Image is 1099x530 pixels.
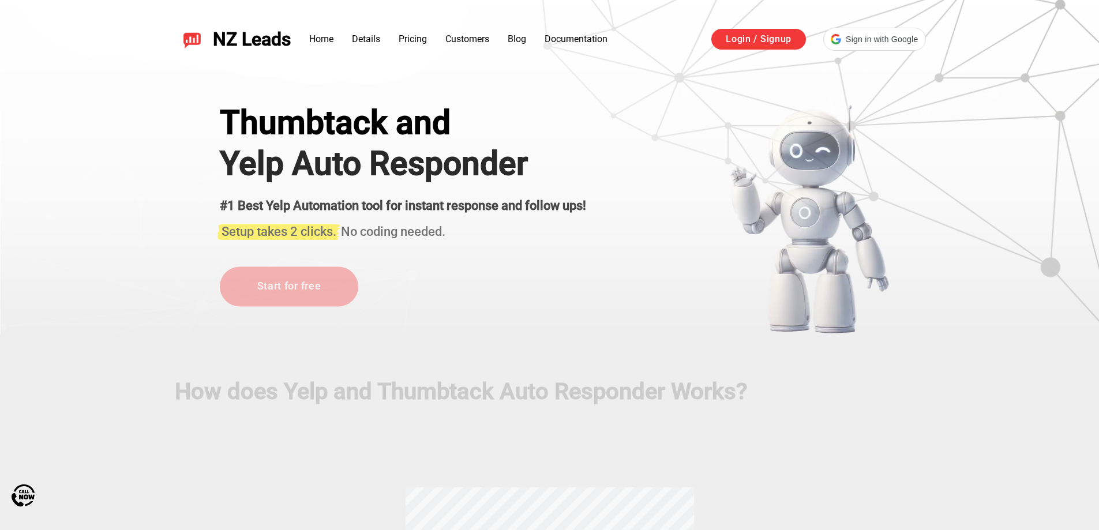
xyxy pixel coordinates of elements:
[445,33,489,44] a: Customers
[220,144,586,182] h1: Yelp Auto Responder
[846,33,918,46] span: Sign in with Google
[220,198,586,213] strong: #1 Best Yelp Automation tool for instant response and follow ups!
[222,224,336,239] span: Setup takes 2 clicks.
[220,104,586,142] div: Thumbtack and
[399,33,427,44] a: Pricing
[729,104,890,334] img: yelp bot
[309,33,333,44] a: Home
[12,484,35,507] img: Call Now
[220,217,586,240] h3: No coding needed.
[545,33,607,44] a: Documentation
[220,267,358,307] a: Start for free
[213,29,291,50] span: NZ Leads
[352,33,380,44] a: Details
[175,378,925,405] h2: How does Yelp and Thumbtack Auto Responder Works?
[183,30,201,48] img: NZ Leads logo
[508,33,526,44] a: Blog
[823,28,925,51] div: Sign in with Google
[711,29,806,50] a: Login / Signup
